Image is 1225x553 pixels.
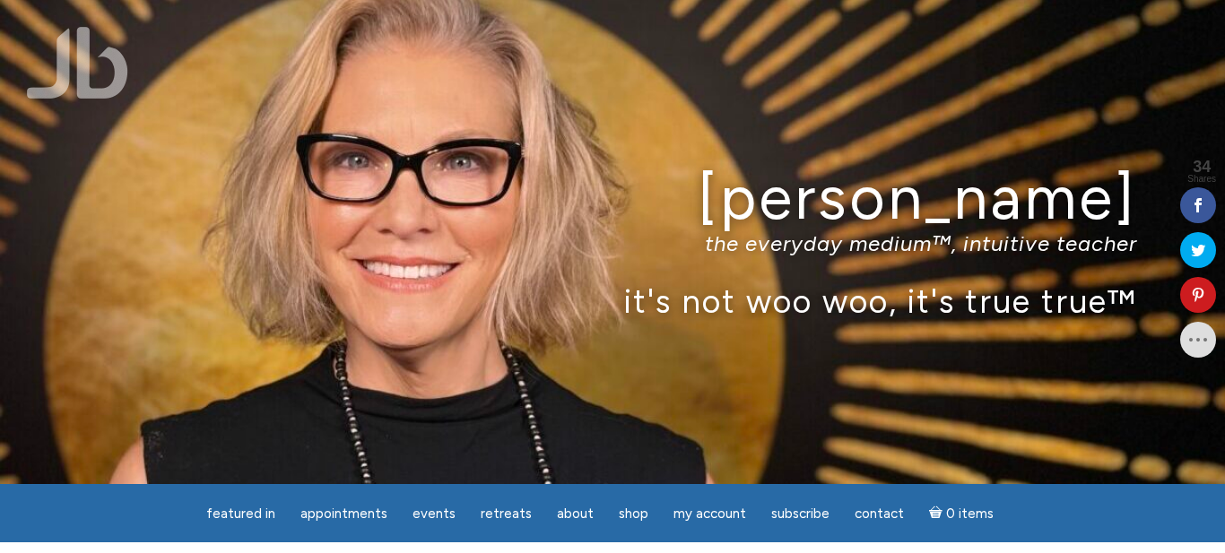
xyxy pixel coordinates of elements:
[929,505,946,522] i: Cart
[88,230,1137,256] p: the everyday medium™, intuitive teacher
[546,497,604,531] a: About
[27,27,128,99] img: Jamie Butler. The Everyday Medium
[844,497,915,531] a: Contact
[470,497,543,531] a: Retreats
[300,505,387,522] span: Appointments
[195,497,286,531] a: featured in
[619,505,648,522] span: Shop
[608,497,659,531] a: Shop
[918,495,1004,531] a: Cart0 items
[1187,159,1216,175] span: 34
[1187,175,1216,184] span: Shares
[771,505,830,522] span: Subscribe
[402,497,466,531] a: Events
[946,507,994,521] span: 0 items
[206,505,275,522] span: featured in
[557,505,594,522] span: About
[855,505,904,522] span: Contact
[88,164,1137,231] h1: [PERSON_NAME]
[481,505,532,522] span: Retreats
[88,281,1137,320] p: it's not woo woo, it's true true™
[760,497,840,531] a: Subscribe
[290,497,398,531] a: Appointments
[673,505,746,522] span: My Account
[413,505,456,522] span: Events
[663,497,757,531] a: My Account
